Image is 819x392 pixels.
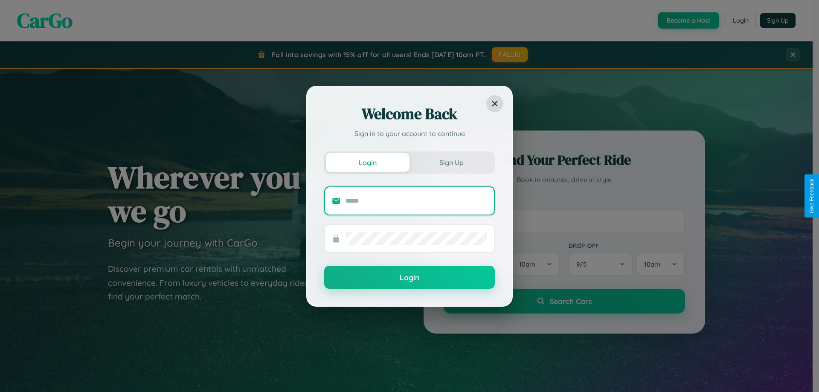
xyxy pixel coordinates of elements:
[324,104,495,124] h2: Welcome Back
[324,128,495,139] p: Sign in to your account to continue
[324,266,495,289] button: Login
[809,179,815,213] div: Give Feedback
[326,153,409,172] button: Login
[409,153,493,172] button: Sign Up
